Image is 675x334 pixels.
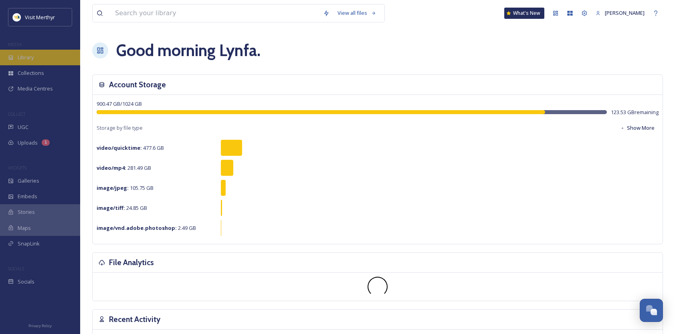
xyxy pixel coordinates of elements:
[611,109,659,116] span: 123.53 GB remaining
[18,123,28,131] span: UGC
[97,144,164,151] span: 477.6 GB
[18,208,35,216] span: Stories
[18,240,40,247] span: SnapLink
[18,69,44,77] span: Collections
[28,323,52,328] span: Privacy Policy
[109,314,160,325] h3: Recent Activity
[97,100,142,107] span: 900.47 GB / 1024 GB
[97,224,196,231] span: 2.49 GB
[333,5,380,21] a: View all files
[13,13,21,21] img: download.jpeg
[97,144,142,151] strong: video/quicktime :
[18,224,31,232] span: Maps
[18,85,53,93] span: Media Centres
[18,139,38,147] span: Uploads
[18,54,34,61] span: Library
[8,41,22,47] span: MEDIA
[109,257,154,268] h3: File Analytics
[116,38,261,62] h1: Good morning Lynfa .
[111,4,319,22] input: Search your library
[592,5,649,21] a: [PERSON_NAME]
[605,9,645,16] span: [PERSON_NAME]
[97,184,129,191] strong: image/jpeg :
[8,111,25,117] span: COLLECT
[97,164,151,171] span: 281.49 GB
[504,8,544,19] a: What's New
[109,79,166,91] h3: Account Storage
[97,164,126,171] strong: video/mp4 :
[25,14,55,21] span: Visit Merthyr
[18,193,37,200] span: Embeds
[18,177,39,185] span: Galleries
[97,204,147,211] span: 24.85 GB
[42,139,50,146] div: 1
[97,124,143,132] span: Storage by file type
[97,204,125,211] strong: image/tiff :
[97,224,177,231] strong: image/vnd.adobe.photoshop :
[616,120,659,136] button: Show More
[8,165,26,171] span: WIDGETS
[8,266,24,272] span: SOCIALS
[97,184,154,191] span: 105.75 GB
[18,278,34,286] span: Socials
[28,320,52,330] a: Privacy Policy
[640,299,663,322] button: Open Chat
